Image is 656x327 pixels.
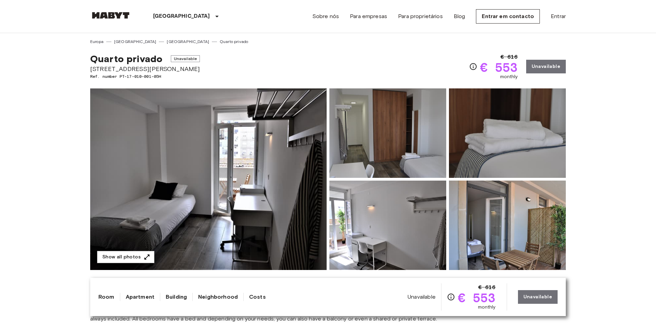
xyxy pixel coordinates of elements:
[476,9,540,24] a: Entrar em contacto
[114,39,156,45] a: [GEOGRAPHIC_DATA]
[220,39,248,45] a: Quarto privado
[449,181,566,270] img: Picture of unit PT-17-010-001-05H
[329,181,446,270] img: Picture of unit PT-17-010-001-05H
[249,293,266,301] a: Costs
[90,65,200,73] span: [STREET_ADDRESS][PERSON_NAME]
[551,12,566,20] a: Entrar
[458,292,496,304] span: € 553
[447,293,455,301] svg: Check cost overview for full price breakdown. Please note that discounts apply to new joiners onl...
[90,12,131,19] img: Habyt
[454,12,465,20] a: Blog
[478,283,496,292] span: € 616
[398,12,443,20] a: Para proprietários
[469,62,477,71] svg: Check cost overview for full price breakdown. Please note that discounts apply to new joiners onl...
[478,304,496,311] span: monthly
[312,12,339,20] a: Sobre nós
[408,293,436,301] span: Unavailable
[90,73,200,80] span: Ref. number PT-17-010-001-05H
[90,53,162,65] span: Quarto privado
[198,293,238,301] a: Neighborhood
[480,61,518,73] span: € 553
[98,293,114,301] a: Room
[166,293,187,301] a: Building
[90,88,327,270] img: Marketing picture of unit PT-17-010-001-05H
[97,251,154,264] button: Show all photos
[167,39,209,45] a: [GEOGRAPHIC_DATA]
[501,53,518,61] span: € 616
[449,88,566,178] img: Picture of unit PT-17-010-001-05H
[500,73,518,80] span: monthly
[350,12,387,20] a: Para empresas
[153,12,210,20] p: [GEOGRAPHIC_DATA]
[90,39,104,45] a: Europa
[329,88,446,178] img: Picture of unit PT-17-010-001-05H
[126,293,154,301] a: Apartment
[171,55,200,62] span: Unavailable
